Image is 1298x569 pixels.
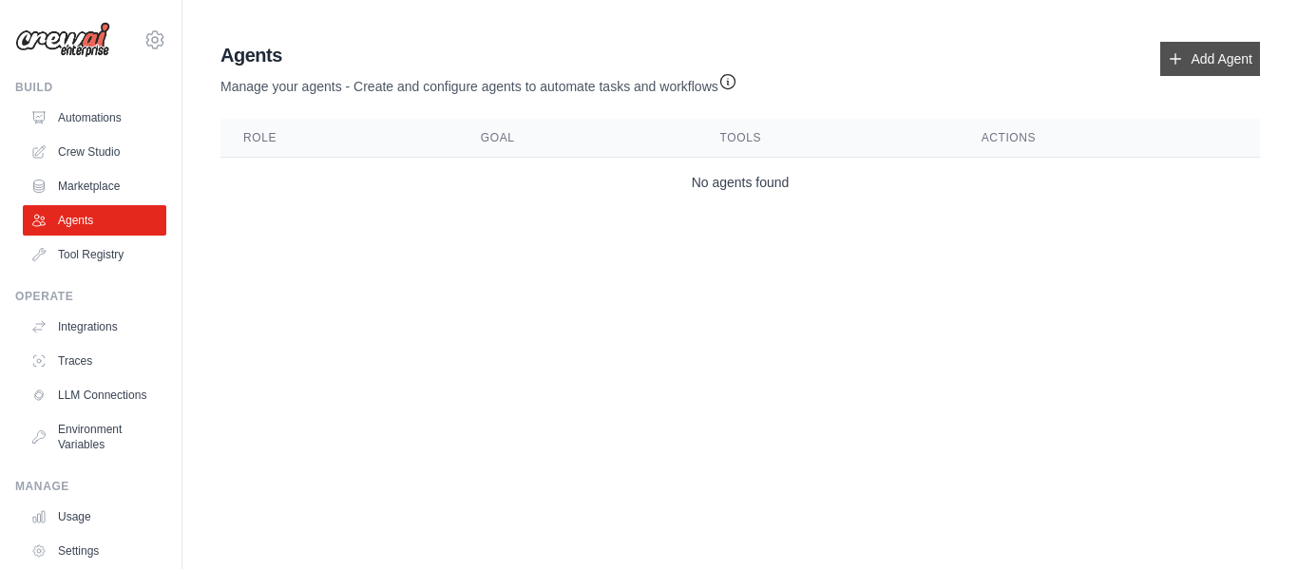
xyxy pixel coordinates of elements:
[23,502,166,532] a: Usage
[15,289,166,304] div: Operate
[458,119,697,158] th: Goal
[23,346,166,376] a: Traces
[220,158,1260,208] td: No agents found
[15,479,166,494] div: Manage
[23,312,166,342] a: Integrations
[15,22,110,58] img: Logo
[23,380,166,410] a: LLM Connections
[220,42,737,68] h2: Agents
[15,80,166,95] div: Build
[23,103,166,133] a: Automations
[23,205,166,236] a: Agents
[23,239,166,270] a: Tool Registry
[23,171,166,201] a: Marketplace
[220,119,458,158] th: Role
[697,119,959,158] th: Tools
[220,68,737,96] p: Manage your agents - Create and configure agents to automate tasks and workflows
[23,137,166,167] a: Crew Studio
[23,536,166,566] a: Settings
[1160,42,1260,76] a: Add Agent
[959,119,1260,158] th: Actions
[23,414,166,460] a: Environment Variables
